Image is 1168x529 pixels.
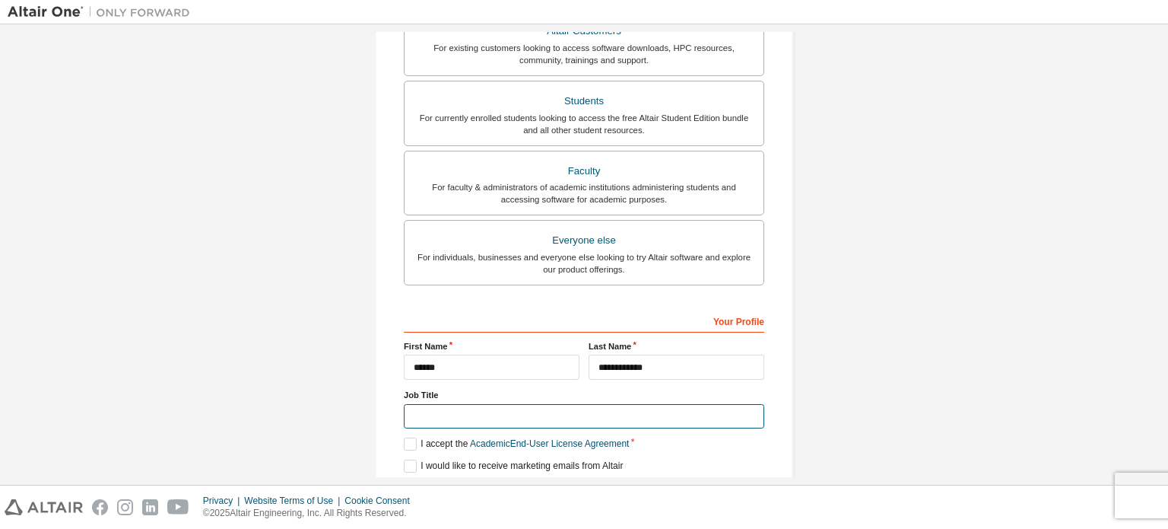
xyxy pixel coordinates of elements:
[142,499,158,515] img: linkedin.svg
[5,499,83,515] img: altair_logo.svg
[404,340,579,352] label: First Name
[470,438,629,449] a: Academic End-User License Agreement
[117,499,133,515] img: instagram.svg
[414,42,754,66] div: For existing customers looking to access software downloads, HPC resources, community, trainings ...
[203,495,244,507] div: Privacy
[344,495,418,507] div: Cookie Consent
[244,495,344,507] div: Website Terms of Use
[167,499,189,515] img: youtube.svg
[414,251,754,276] div: For individuals, businesses and everyone else looking to try Altair software and explore our prod...
[8,5,198,20] img: Altair One
[92,499,108,515] img: facebook.svg
[414,230,754,251] div: Everyone else
[414,112,754,136] div: For currently enrolled students looking to access the free Altair Student Edition bundle and all ...
[414,181,754,206] div: For faculty & administrators of academic institutions administering students and accessing softwa...
[414,91,754,112] div: Students
[404,438,629,451] label: I accept the
[404,460,623,473] label: I would like to receive marketing emails from Altair
[404,389,764,401] label: Job Title
[589,340,764,352] label: Last Name
[404,308,764,333] div: Your Profile
[203,507,419,520] p: © 2025 Altair Engineering, Inc. All Rights Reserved.
[414,161,754,182] div: Faculty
